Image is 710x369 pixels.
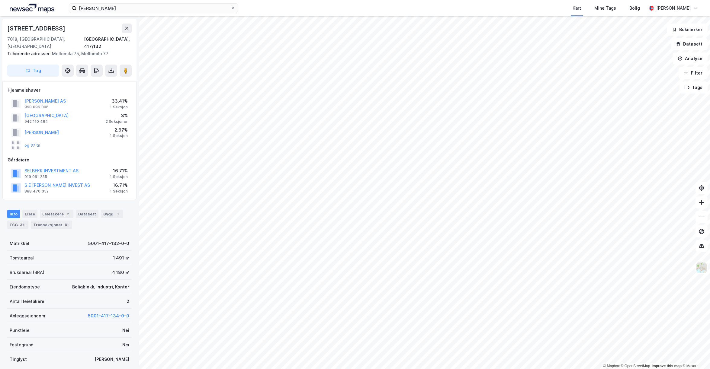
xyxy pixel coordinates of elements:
[110,189,128,194] div: 1 Seksjon
[10,341,33,348] div: Festegrunn
[8,87,131,94] div: Hjemmelshaver
[7,24,66,33] div: [STREET_ADDRESS]
[24,105,49,110] div: 998 096 006
[112,269,129,276] div: 4 180 ㎡
[76,210,98,218] div: Datasett
[110,105,128,110] div: 1 Seksjon
[7,221,28,229] div: ESG
[76,4,230,13] input: Søk på adresse, matrikkel, gårdeiere, leietakere eller personer
[84,36,132,50] div: [GEOGRAPHIC_DATA], 417/132
[621,364,650,368] a: OpenStreetMap
[10,312,45,320] div: Anleggseiendom
[7,65,59,77] button: Tag
[65,211,71,217] div: 2
[10,4,54,13] img: logo.a4113a55bc3d86da70a041830d287a7e.svg
[110,167,128,174] div: 16.71%
[88,312,129,320] button: 5001-417-134-0-0
[10,254,34,262] div: Tomteareal
[671,38,708,50] button: Datasett
[110,133,128,138] div: 1 Seksjon
[31,221,72,229] div: Transaksjoner
[10,240,29,247] div: Matrikkel
[10,298,44,305] div: Antall leietakere
[110,182,128,189] div: 16.71%
[72,283,129,291] div: Boligblokk, Industri, Kontor
[7,210,20,218] div: Info
[696,262,707,273] img: Z
[101,210,123,218] div: Bygg
[573,5,581,12] div: Kart
[673,52,708,65] button: Analyse
[110,97,128,105] div: 33.41%
[680,340,710,369] iframe: Chat Widget
[115,211,121,217] div: 1
[7,50,127,57] div: Mellomila 75, Mellomila 77
[656,5,691,12] div: [PERSON_NAME]
[64,222,70,228] div: 81
[127,298,129,305] div: 2
[10,327,30,334] div: Punktleie
[10,269,44,276] div: Bruksareal (BRA)
[680,340,710,369] div: Kontrollprogram for chat
[113,254,129,262] div: 1 491 ㎡
[122,341,129,348] div: Nei
[24,189,49,194] div: 888 470 352
[24,119,48,124] div: 942 110 464
[19,222,26,228] div: 34
[122,327,129,334] div: Nei
[7,51,52,56] span: Tilhørende adresser:
[679,81,708,94] button: Tags
[110,174,128,179] div: 1 Seksjon
[603,364,620,368] a: Mapbox
[679,67,708,79] button: Filter
[652,364,682,368] a: Improve this map
[8,156,131,164] div: Gårdeiere
[106,119,128,124] div: 2 Seksjoner
[24,174,47,179] div: 919 061 235
[110,126,128,134] div: 2.67%
[22,210,37,218] div: Eiere
[40,210,73,218] div: Leietakere
[10,356,27,363] div: Tinglyst
[629,5,640,12] div: Bolig
[10,283,40,291] div: Eiendomstype
[594,5,616,12] div: Mine Tags
[667,24,708,36] button: Bokmerker
[88,240,129,247] div: 5001-417-132-0-0
[95,356,129,363] div: [PERSON_NAME]
[106,112,128,119] div: 3%
[7,36,84,50] div: 7018, [GEOGRAPHIC_DATA], [GEOGRAPHIC_DATA]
